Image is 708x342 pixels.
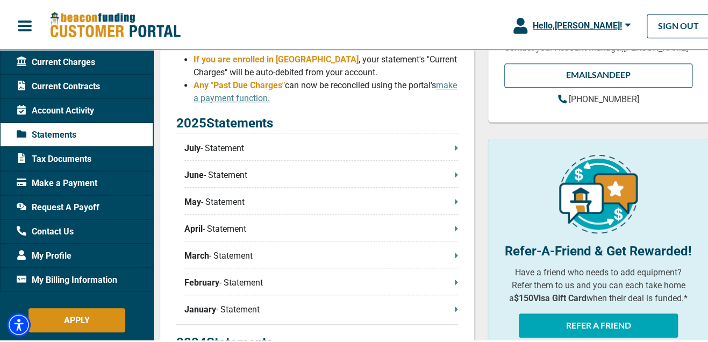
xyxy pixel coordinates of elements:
div: Accessibility Menu [7,311,31,335]
span: April [184,221,203,234]
p: - Statement [184,302,458,315]
p: - Statement [184,221,458,234]
a: [PHONE_NUMBER] [558,91,639,104]
span: Tax Documents [17,151,91,164]
p: - Statement [184,248,458,261]
p: - Statement [184,140,458,153]
span: [PHONE_NUMBER] [569,92,639,103]
p: Refer-A-Friend & Get Rewarded! [504,240,692,259]
p: Have a friend who needs to add equipment? Refer them to us and you can each take home a when thei... [504,265,692,303]
button: REFER A FRIEND [519,312,678,336]
span: Hello, [PERSON_NAME] ! [533,19,622,29]
p: - Statement [184,275,458,288]
a: EMAILSandeep [504,62,692,86]
span: Current Contracts [17,79,100,91]
span: My Billing Information [17,272,117,285]
b: $150 Visa Gift Card [514,291,587,302]
img: refer-a-friend-icon.png [559,153,638,232]
span: Request A Payoff [17,199,99,212]
span: Current Charges [17,54,95,67]
p: - Statement [184,194,458,207]
p: - Statement [184,167,458,180]
span: July [184,140,201,153]
span: can now be reconciled using the portal's [194,79,457,102]
button: APPLY [28,307,125,331]
span: Account Activity [17,103,94,116]
span: Make a Payment [17,175,97,188]
span: Any "Past Due Charges" [194,79,285,89]
span: January [184,302,216,315]
span: May [184,194,201,207]
span: June [184,167,204,180]
p: 2025 Statements [176,112,458,132]
span: February [184,275,219,288]
span: My Profile [17,248,71,261]
span: Statements [17,127,76,140]
span: Contact Us [17,224,74,237]
span: March [184,248,209,261]
img: Beacon Funding Customer Portal Logo [49,10,181,38]
span: If you are enrolled in [GEOGRAPHIC_DATA] [194,53,359,63]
